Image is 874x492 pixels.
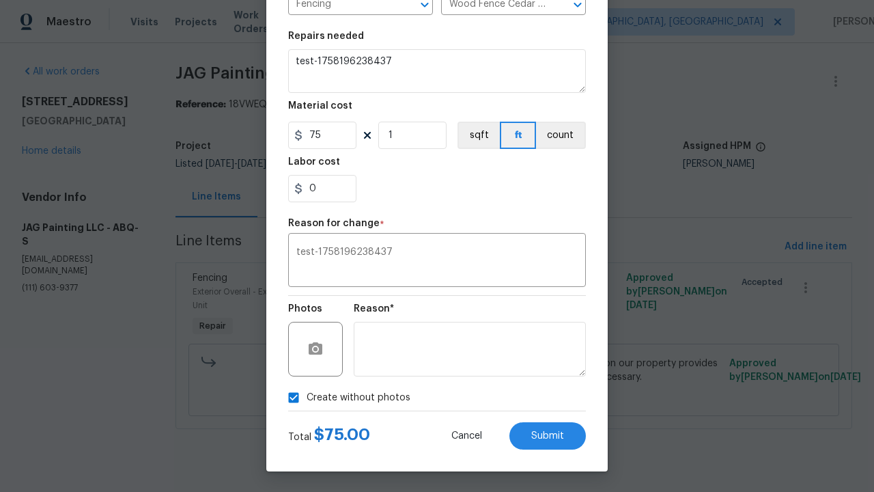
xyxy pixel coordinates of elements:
h5: Repairs needed [288,31,364,41]
span: $ 75.00 [314,426,370,443]
h5: Reason for change [288,219,380,228]
textarea: test-1758196238437 [296,247,578,276]
span: Create without photos [307,391,410,405]
textarea: test-1758196238437 [288,49,586,93]
span: Cancel [451,431,482,441]
button: ft [500,122,536,149]
h5: Photos [288,304,322,314]
h5: Material cost [288,101,352,111]
h5: Reason* [354,304,394,314]
button: Submit [509,422,586,450]
button: Cancel [429,422,504,450]
span: Submit [531,431,564,441]
button: count [536,122,586,149]
button: sqft [457,122,500,149]
div: Total [288,428,370,444]
h5: Labor cost [288,157,340,167]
